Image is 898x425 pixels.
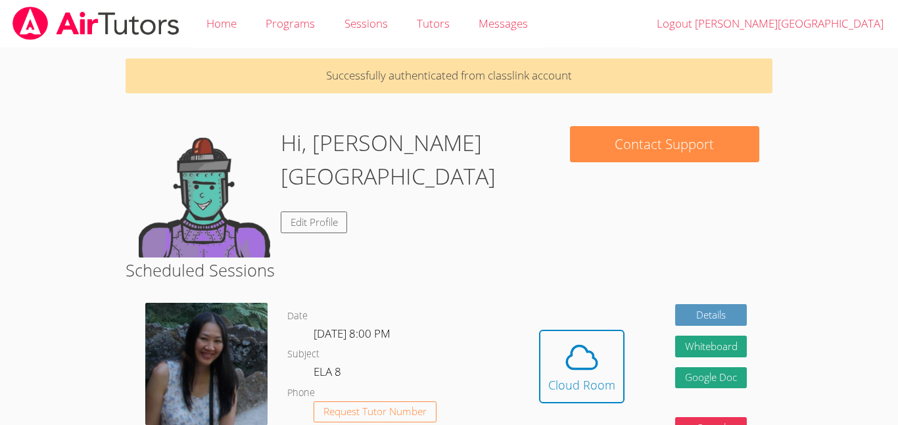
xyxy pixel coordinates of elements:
span: Request Tutor Number [323,407,427,416]
h1: Hi, [PERSON_NAME][GEOGRAPHIC_DATA] [281,126,544,193]
img: airtutors_banner-c4298cdbf04f3fff15de1276eac7730deb9818008684d7c2e4769d2f7ddbe033.png [11,7,181,40]
h2: Scheduled Sessions [126,257,772,282]
button: Request Tutor Number [314,401,437,423]
button: Cloud Room [539,330,625,403]
button: Whiteboard [675,336,747,357]
dt: Phone [287,385,315,401]
div: Cloud Room [548,376,615,394]
img: default.png [139,126,270,257]
button: Contact Support [570,126,759,162]
a: Google Doc [675,367,747,389]
p: Successfully authenticated from classlink account [126,58,772,93]
span: Messages [479,16,528,31]
a: Details [675,304,747,326]
a: Edit Profile [281,212,348,233]
dd: ELA 8 [314,363,344,385]
dt: Date [287,308,308,324]
dt: Subject [287,346,319,363]
img: avatar.png [145,303,268,425]
span: [DATE] 8:00 PM [314,326,390,341]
